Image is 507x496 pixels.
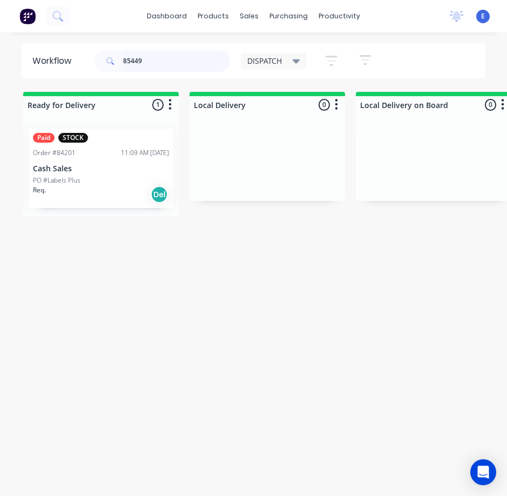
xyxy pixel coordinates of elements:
div: Workflow [32,55,77,68]
div: productivity [313,8,366,24]
span: E [481,11,485,21]
div: 11:09 AM [DATE] [121,148,169,158]
div: Del [151,186,168,203]
div: Open Intercom Messenger [470,459,496,485]
p: Cash Sales [33,164,169,173]
div: Paid [33,133,55,143]
span: DISPATCH [247,55,282,66]
div: STOCK [58,133,88,143]
div: Order #84201 [33,148,76,158]
input: Search for orders... [123,50,230,72]
div: purchasing [264,8,313,24]
p: PO #Labels Plus [33,176,80,185]
p: Req. [33,185,46,195]
img: Factory [19,8,36,24]
div: sales [234,8,264,24]
div: products [192,8,234,24]
div: PaidSTOCKOrder #8420111:09 AM [DATE]Cash SalesPO #Labels PlusReq.Del [29,129,173,208]
a: dashboard [141,8,192,24]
